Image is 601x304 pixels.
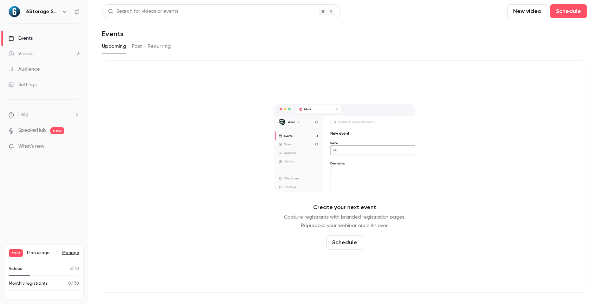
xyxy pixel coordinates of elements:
[71,143,79,150] iframe: Noticeable Trigger
[68,282,71,286] span: 0
[8,111,79,118] li: help-dropdown-opener
[108,8,178,15] div: Search for videos or events
[18,111,28,118] span: Help
[102,41,126,52] button: Upcoming
[132,41,142,52] button: Past
[102,30,123,38] h1: Events
[26,8,59,15] h6: 6Storage Software Solutions
[507,4,547,18] button: New video
[148,41,171,52] button: Recurring
[50,127,64,134] span: new
[8,50,33,57] div: Videos
[8,35,33,42] div: Events
[8,66,40,73] div: Audience
[68,280,79,287] p: / 30
[313,203,376,212] p: Create your next event
[18,127,46,134] a: SpeakerHub
[18,143,45,150] span: What's new
[326,235,363,250] button: Schedule
[62,250,79,256] a: Manage
[284,213,405,230] p: Capture registrants with branded registration pages. Repurpose your webinar once it's over.
[8,81,37,88] div: Settings
[70,266,79,272] p: / 10
[27,250,58,256] span: Plan usage
[9,280,48,287] p: Monthly registrants
[9,249,23,257] span: Free
[9,266,22,272] p: Videos
[9,6,20,17] img: 6Storage Software Solutions
[70,267,72,271] span: 3
[550,4,587,18] button: Schedule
